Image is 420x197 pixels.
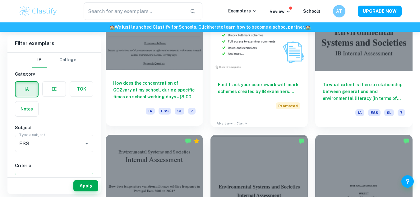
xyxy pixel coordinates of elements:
img: Marked [403,138,409,144]
span: 7 [398,109,405,116]
label: Type a subject [19,132,45,137]
button: IB [32,53,47,68]
img: Marked [185,138,191,144]
span: 🏫 [109,25,115,30]
a: here [209,25,219,30]
p: Exemplars [228,7,257,14]
button: AT [333,5,345,17]
span: ESS [159,108,171,115]
button: EE [43,82,66,96]
div: Premium [194,138,200,144]
a: Schools [303,9,321,14]
button: Notes [15,101,38,116]
span: SL [384,109,394,116]
button: IA [16,82,38,97]
span: 🏫 [305,25,311,30]
p: Review [270,8,291,15]
button: Apply [73,180,98,191]
span: IA [146,108,155,115]
h6: Subject [15,124,93,131]
h6: Criteria [15,162,93,169]
button: TOK [70,82,93,96]
h6: We just launched Clastify for Schools. Click to learn how to become a school partner. [1,24,419,30]
img: Clastify logo [19,5,58,17]
a: Advertise with Clastify [217,121,247,126]
h6: AT [335,8,343,15]
button: UPGRADE NOW [358,6,402,17]
h6: Category [15,71,93,77]
span: IA [355,109,364,116]
h6: Filter exemplars [7,35,101,52]
button: College [59,53,76,68]
span: Promoted [276,102,300,109]
img: Marked [298,138,305,144]
input: Search for any exemplars... [84,2,185,20]
button: Select [15,173,93,184]
span: SL [175,108,184,115]
button: Help and Feedback [401,175,414,188]
h6: Fast track your coursework with mark schemes created by IB examiners. Upgrade now [218,81,300,95]
button: Open [82,139,91,148]
span: ESS [368,109,381,116]
h6: To what extent is there a relationship between generations and environmental literacy (in terms o... [323,81,405,102]
h6: How does the concentration of CO2vary at my school, during specific times on school working days ... [113,80,196,100]
div: Filter type choice [32,53,76,68]
span: 7 [188,108,196,115]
